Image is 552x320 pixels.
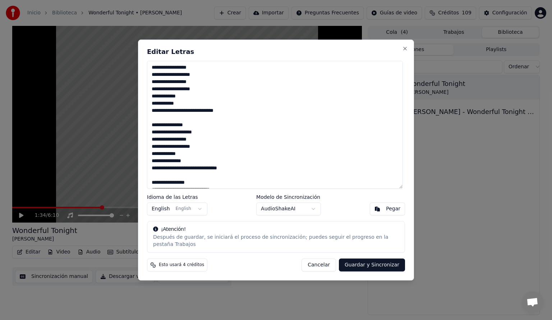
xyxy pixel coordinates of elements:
[256,195,321,200] label: Modelo de Sincronización
[386,205,400,212] div: Pegar
[339,259,405,271] button: Guardar y Sincronizar
[147,195,207,200] label: Idioma de las Letras
[370,202,405,215] button: Pegar
[147,49,405,55] h2: Editar Letras
[159,262,204,268] span: Esto usará 4 créditos
[153,226,399,233] div: ¡Atención!
[302,259,336,271] button: Cancelar
[153,234,399,248] div: Después de guardar, se iniciará el proceso de sincronización; puedes seguir el progreso en la pes...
